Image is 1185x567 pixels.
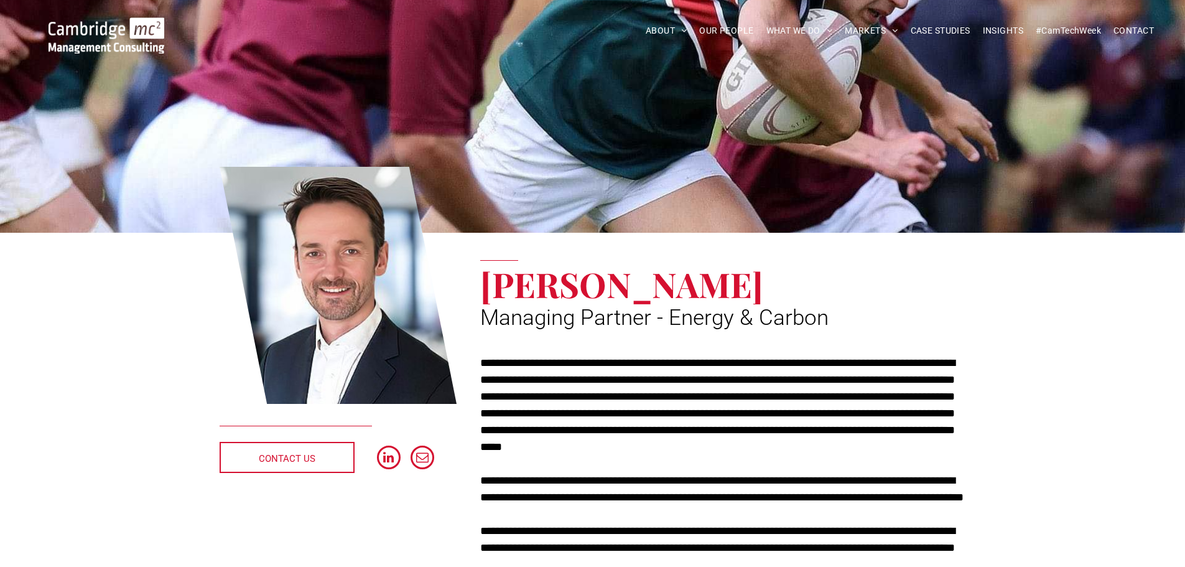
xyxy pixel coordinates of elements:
[220,442,355,473] a: CONTACT US
[480,261,763,307] span: [PERSON_NAME]
[639,21,694,40] a: ABOUT
[377,446,401,472] a: linkedin
[904,21,977,40] a: CASE STUDIES
[977,21,1029,40] a: INSIGHTS
[259,443,315,474] span: CONTACT US
[411,446,434,472] a: email
[49,17,164,54] img: Cambridge MC Logo
[693,21,760,40] a: OUR PEOPLE
[480,305,829,330] span: Managing Partner - Energy & Carbon
[1029,21,1107,40] a: #CamTechWeek
[839,21,904,40] a: MARKETS
[1107,21,1160,40] a: CONTACT
[760,21,839,40] a: WHAT WE DO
